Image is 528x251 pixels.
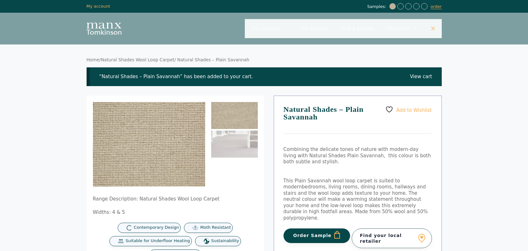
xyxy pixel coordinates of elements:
[87,67,442,86] div: “Natural Shades – Plain Savannah” has been added to your cart.
[93,196,258,202] p: Range Description: Natural Shades Wool Loop Carpet
[284,228,350,243] button: Order Sample
[87,4,110,9] a: My account
[211,131,258,158] img: Natural Shades - Plain Savannah - Image 2
[93,209,258,216] p: Widths: 4 & 5
[284,184,428,221] span: bedrooms, living rooms, dining rooms, hallways and stairs and the wool loop adds texture to your ...
[367,4,388,10] span: Samples:
[200,225,231,230] span: Moth Resistant
[134,225,179,230] span: Contemporary Design
[211,102,258,129] img: Plain sandy tone
[385,105,432,113] a: Add to Wishlist
[245,19,442,38] nav: Primary
[410,74,432,80] a: View cart
[424,19,442,38] a: Close Search Bar
[87,57,442,63] nav: Breadcrumb
[352,228,432,248] a: Find your local retailer
[396,107,432,113] span: Add to Wishlist
[101,57,174,62] a: Natural Shades Wool Loop Carpet
[284,146,431,165] span: Combining the delicate tones of nature with modern-day living with Natural Shades Plain Savannah,...
[284,105,432,134] h1: Natural Shades – Plain Savannah
[87,57,100,62] a: Home
[87,23,121,35] img: Manx Tomkinson
[126,238,190,244] span: Suitable for Underfloor Heating
[284,178,400,190] span: This Plain Savannah wool loop carpet is suited to modern
[211,238,239,244] span: Sustainability
[389,3,396,10] img: Plain sandy tone
[431,4,442,9] a: order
